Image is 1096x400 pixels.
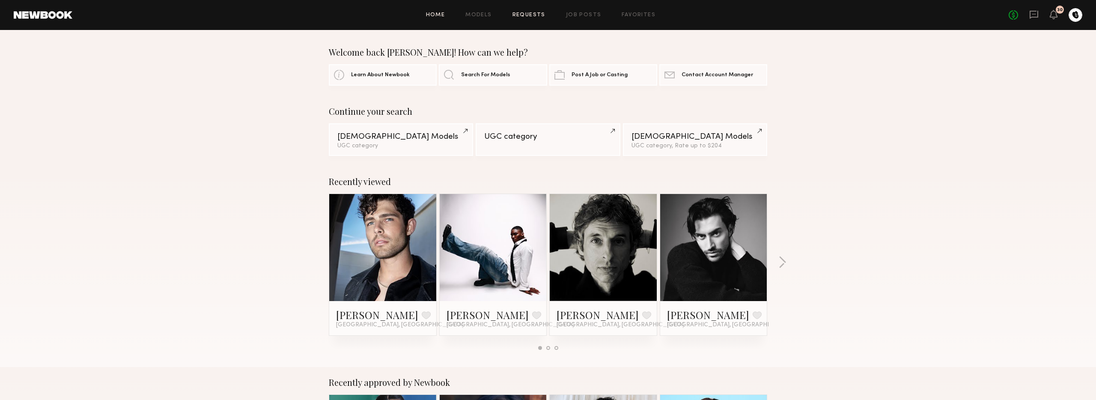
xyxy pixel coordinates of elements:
a: [PERSON_NAME] [557,308,639,322]
span: [GEOGRAPHIC_DATA], [GEOGRAPHIC_DATA] [667,322,795,328]
div: UGC category [337,143,465,149]
a: Favorites [622,12,655,18]
a: Learn About Newbook [329,64,437,86]
span: [GEOGRAPHIC_DATA], [GEOGRAPHIC_DATA] [557,322,684,328]
div: [DEMOGRAPHIC_DATA] Models [631,133,759,141]
div: Welcome back [PERSON_NAME]! How can we help? [329,47,767,57]
a: [DEMOGRAPHIC_DATA] ModelsUGC category [329,123,473,156]
a: UGC category [476,123,620,156]
a: Contact Account Manager [659,64,767,86]
div: Continue your search [329,106,767,116]
a: Post A Job or Casting [549,64,657,86]
a: Models [465,12,491,18]
div: UGC category, Rate up to $204 [631,143,759,149]
span: Learn About Newbook [351,72,410,78]
a: [PERSON_NAME] [336,308,418,322]
span: Search For Models [461,72,510,78]
a: Home [426,12,445,18]
span: [GEOGRAPHIC_DATA], [GEOGRAPHIC_DATA] [336,322,464,328]
div: 30 [1057,8,1063,12]
a: [PERSON_NAME] [447,308,529,322]
div: UGC category [484,133,611,141]
a: Requests [512,12,545,18]
span: Post A Job or Casting [572,72,628,78]
span: Contact Account Manager [682,72,753,78]
a: Job Posts [566,12,602,18]
div: [DEMOGRAPHIC_DATA] Models [337,133,465,141]
span: [GEOGRAPHIC_DATA], [GEOGRAPHIC_DATA] [447,322,574,328]
a: [DEMOGRAPHIC_DATA] ModelsUGC category, Rate up to $204 [623,123,767,156]
div: Recently viewed [329,176,767,187]
a: [PERSON_NAME] [667,308,749,322]
div: Recently approved by Newbook [329,377,767,388]
a: Search For Models [439,64,547,86]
